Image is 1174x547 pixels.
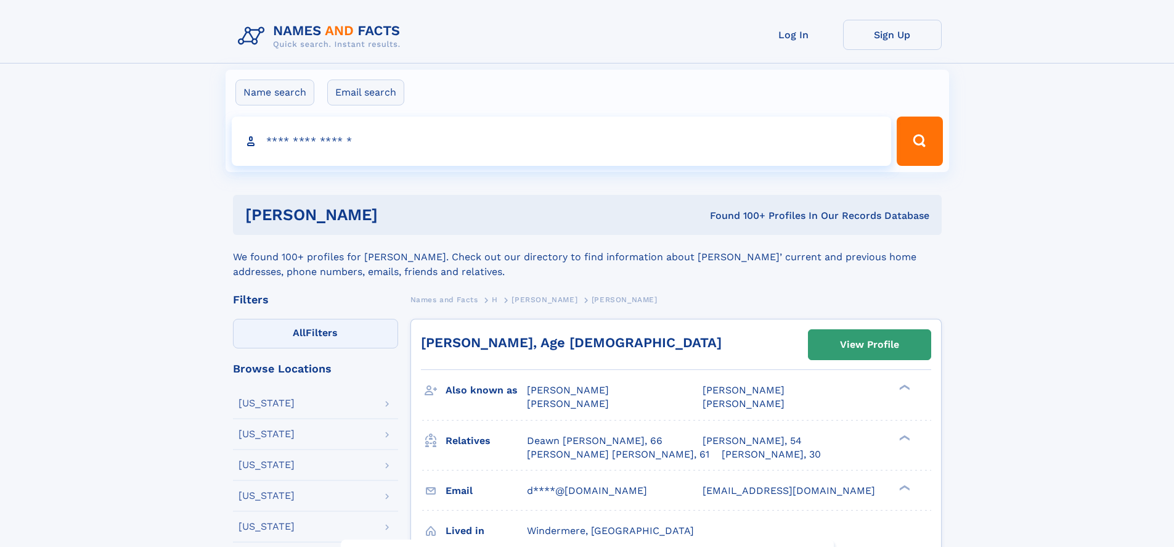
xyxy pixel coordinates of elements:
[233,20,410,53] img: Logo Names and Facts
[446,380,527,401] h3: Also known as
[809,330,931,360] a: View Profile
[245,207,544,223] h1: [PERSON_NAME]
[843,20,942,50] a: Sign Up
[544,209,929,223] div: Found 100+ Profiles In Our Records Database
[744,20,843,50] a: Log In
[492,292,498,307] a: H
[446,520,527,541] h3: Lived in
[703,384,785,396] span: [PERSON_NAME]
[327,80,404,105] label: Email search
[233,363,398,374] div: Browse Locations
[512,292,577,307] a: [PERSON_NAME]
[897,117,942,166] button: Search Button
[703,434,802,448] a: [PERSON_NAME], 54
[238,429,295,439] div: [US_STATE]
[238,491,295,501] div: [US_STATE]
[233,235,942,279] div: We found 100+ profiles for [PERSON_NAME]. Check out our directory to find information about [PERS...
[896,434,911,442] div: ❯
[232,117,892,166] input: search input
[492,295,498,304] span: H
[512,295,577,304] span: [PERSON_NAME]
[840,331,899,359] div: View Profile
[527,398,609,409] span: [PERSON_NAME]
[233,294,398,305] div: Filters
[446,480,527,501] h3: Email
[527,448,709,461] a: [PERSON_NAME] [PERSON_NAME], 61
[235,80,314,105] label: Name search
[238,460,295,470] div: [US_STATE]
[238,522,295,532] div: [US_STATE]
[703,485,875,496] span: [EMAIL_ADDRESS][DOMAIN_NAME]
[527,434,662,448] a: Deawn [PERSON_NAME], 66
[410,292,478,307] a: Names and Facts
[722,448,821,461] a: [PERSON_NAME], 30
[527,384,609,396] span: [PERSON_NAME]
[421,335,722,350] a: [PERSON_NAME], Age [DEMOGRAPHIC_DATA]
[592,295,658,304] span: [PERSON_NAME]
[238,398,295,408] div: [US_STATE]
[703,398,785,409] span: [PERSON_NAME]
[896,384,911,392] div: ❯
[233,319,398,348] label: Filters
[527,525,694,537] span: Windermere, [GEOGRAPHIC_DATA]
[293,327,306,339] span: All
[446,430,527,451] h3: Relatives
[896,483,911,491] div: ❯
